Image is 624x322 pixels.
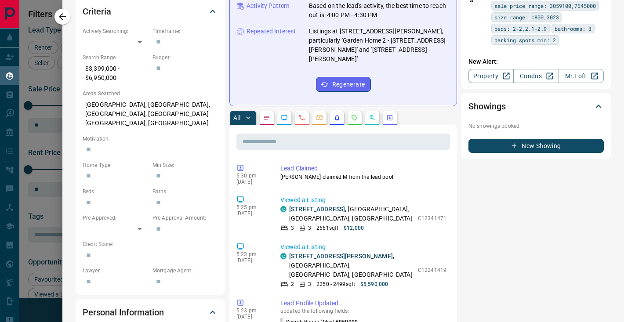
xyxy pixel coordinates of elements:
[263,114,270,121] svg: Notes
[83,188,148,195] p: Beds:
[468,122,604,130] p: No showings booked
[316,77,371,92] button: Regenerate
[152,161,218,169] p: Min Size:
[418,214,446,222] p: C12341471
[289,252,414,279] p: , [GEOGRAPHIC_DATA], [GEOGRAPHIC_DATA], [GEOGRAPHIC_DATA]
[369,114,376,121] svg: Opportunities
[494,24,547,33] span: beds: 2-2,2.1-2.9
[280,308,446,314] p: updated the following fields:
[308,224,311,232] p: 3
[83,90,218,98] p: Areas Searched:
[513,69,559,83] a: Condos
[280,206,287,212] div: condos.ca
[468,99,506,113] h2: Showings
[83,305,164,319] h2: Personal Information
[280,164,446,173] p: Lead Claimed
[386,114,393,121] svg: Agent Actions
[280,299,446,308] p: Lead Profile Updated
[316,280,355,288] p: 2250 - 2499 sqft
[152,27,218,35] p: Timeframe:
[83,98,218,130] p: [GEOGRAPHIC_DATA], [GEOGRAPHIC_DATA], [GEOGRAPHIC_DATA], [GEOGRAPHIC_DATA] - [GEOGRAPHIC_DATA], [...
[360,280,388,288] p: $5,590,000
[289,206,345,213] a: [STREET_ADDRESS]
[281,114,288,121] svg: Lead Browsing Activity
[559,69,604,83] a: Mr.Loft
[236,204,267,210] p: 5:25 pm
[236,179,267,185] p: [DATE]
[247,1,290,11] p: Activity Pattern
[83,54,148,62] p: Search Range:
[236,210,267,217] p: [DATE]
[468,139,604,153] button: New Showing
[344,224,364,232] p: $12,000
[280,173,446,181] p: [PERSON_NAME] claimed M from the lead pool
[289,253,393,260] a: [STREET_ADDRESS][PERSON_NAME]
[289,205,414,223] p: , [GEOGRAPHIC_DATA], [GEOGRAPHIC_DATA], [GEOGRAPHIC_DATA]
[83,161,148,169] p: Home Type:
[83,267,148,275] p: Lawyer:
[236,314,267,320] p: [DATE]
[83,4,111,18] h2: Criteria
[280,253,287,259] div: condos.ca
[152,54,218,62] p: Budget:
[236,308,267,314] p: 5:23 pm
[280,195,446,205] p: Viewed a Listing
[83,1,218,22] div: Criteria
[291,280,294,288] p: 2
[308,280,311,288] p: 3
[291,224,294,232] p: 3
[83,240,218,248] p: Credit Score:
[418,266,446,274] p: C12241419
[280,242,446,252] p: Viewed a Listing
[247,27,296,36] p: Repeated Interest
[83,62,148,85] p: $3,399,000 - $6,950,000
[152,214,218,222] p: Pre-Approval Amount:
[83,135,218,143] p: Motivation:
[494,1,596,10] span: sale price range: 3059100,7645000
[233,115,240,121] p: All
[316,224,338,232] p: 2661 sqft
[555,24,591,33] span: bathrooms: 3
[494,36,556,44] span: parking spots min: 2
[152,267,218,275] p: Mortgage Agent:
[83,27,148,35] p: Actively Searching:
[236,173,267,179] p: 5:30 pm
[334,114,341,121] svg: Listing Alerts
[236,251,267,257] p: 5:23 pm
[309,27,450,64] p: Listings at [STREET_ADDRESS][PERSON_NAME], particularly 'Garden Home 2 - [STREET_ADDRESS][PERSON_...
[468,57,604,66] p: New Alert:
[83,214,148,222] p: Pre-Approved:
[309,1,450,20] p: Based on the lead's activity, the best time to reach out is: 4:00 PM - 4:30 PM
[494,13,559,22] span: size range: 1800,3023
[351,114,358,121] svg: Requests
[152,188,218,195] p: Baths:
[236,257,267,264] p: [DATE]
[316,114,323,121] svg: Emails
[468,69,514,83] a: Property
[468,96,604,117] div: Showings
[298,114,305,121] svg: Calls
